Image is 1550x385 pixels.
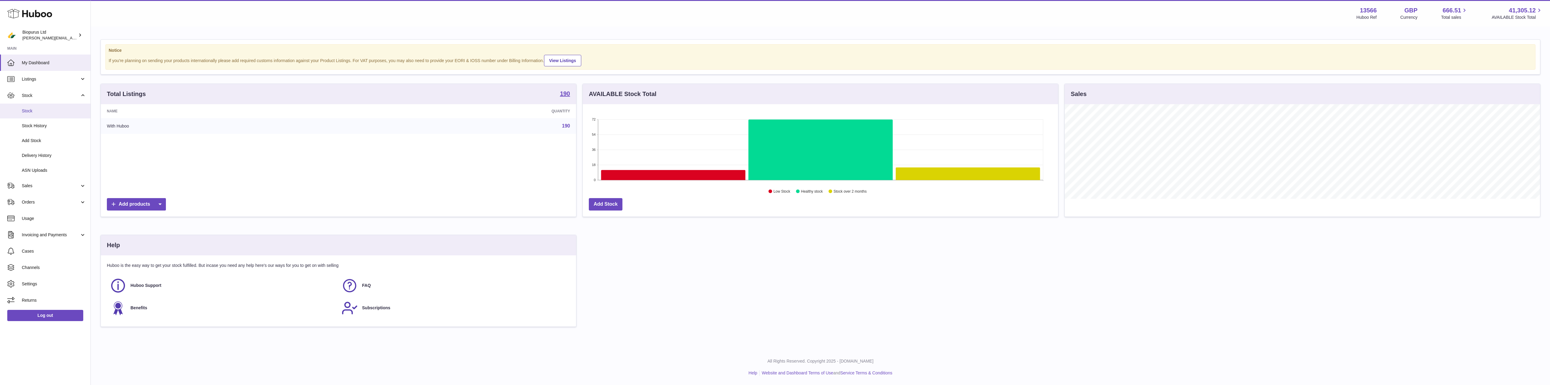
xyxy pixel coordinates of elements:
[96,358,1545,364] p: All Rights Reserved. Copyright 2025 - [DOMAIN_NAME]
[22,153,86,158] span: Delivery History
[22,232,80,238] span: Invoicing and Payments
[107,241,120,249] h3: Help
[110,277,335,294] a: Huboo Support
[801,189,823,194] text: Healthy stock
[22,199,80,205] span: Orders
[562,123,570,128] a: 190
[1400,15,1418,20] div: Currency
[1492,6,1543,20] a: 41,305.12 AVAILABLE Stock Total
[1360,6,1377,15] strong: 13566
[1509,6,1536,15] span: 41,305.12
[22,76,80,82] span: Listings
[22,297,86,303] span: Returns
[762,370,833,375] a: Website and Dashboard Terms of Use
[1357,15,1377,20] div: Huboo Ref
[22,216,86,221] span: Usage
[773,189,790,194] text: Low Stock
[22,168,86,173] span: ASN Uploads
[22,123,86,129] span: Stock History
[341,300,567,316] a: Subscriptions
[22,281,86,287] span: Settings
[1492,15,1543,20] span: AVAILABLE Stock Total
[362,305,390,311] span: Subscriptions
[22,93,80,98] span: Stock
[107,90,146,98] h3: Total Listings
[109,48,1532,53] strong: Notice
[101,104,351,118] th: Name
[341,277,567,294] a: FAQ
[22,265,86,270] span: Channels
[107,263,570,268] p: Huboo is the easy way to get your stock fulfilled. But incase you need any help here's our ways f...
[22,108,86,114] span: Stock
[22,35,121,40] span: [PERSON_NAME][EMAIL_ADDRESS][DOMAIN_NAME]
[130,305,147,311] span: Benefits
[592,133,595,136] text: 54
[560,91,570,98] a: 190
[1404,6,1417,15] strong: GBP
[749,370,757,375] a: Help
[594,178,595,182] text: 0
[589,198,622,211] a: Add Stock
[840,370,892,375] a: Service Terms & Conditions
[592,148,595,151] text: 36
[22,29,77,41] div: Biopurus Ltd
[589,90,656,98] h3: AVAILABLE Stock Total
[362,283,371,288] span: FAQ
[7,31,16,40] img: peter@biopurus.co.uk
[107,198,166,211] a: Add products
[22,183,80,189] span: Sales
[109,54,1532,66] div: If you're planning on sending your products internationally please add required customs informati...
[1441,15,1468,20] span: Total sales
[22,248,86,254] span: Cases
[592,163,595,167] text: 18
[833,189,866,194] text: Stock over 2 months
[544,55,581,66] a: View Listings
[1441,6,1468,20] a: 666.51 Total sales
[760,370,892,376] li: and
[130,283,161,288] span: Huboo Support
[560,91,570,97] strong: 190
[110,300,335,316] a: Benefits
[1443,6,1461,15] span: 666.51
[101,118,351,134] td: With Huboo
[7,310,83,321] a: Log out
[351,104,576,118] th: Quantity
[1071,90,1087,98] h3: Sales
[592,118,595,121] text: 72
[22,60,86,66] span: My Dashboard
[22,138,86,144] span: Add Stock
